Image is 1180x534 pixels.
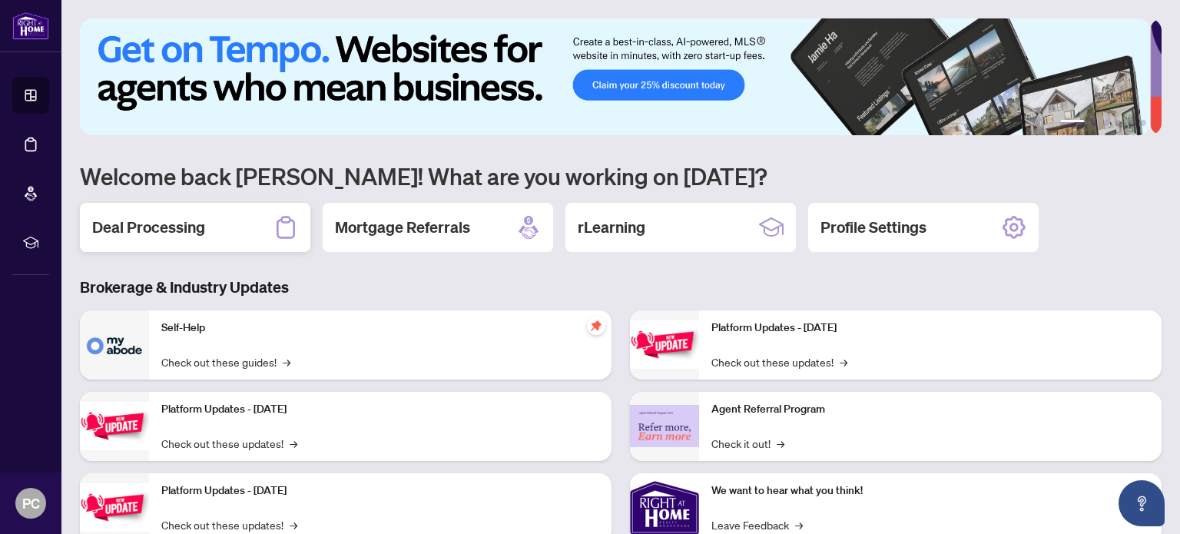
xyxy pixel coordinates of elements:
img: Slide 0 [80,18,1150,135]
button: 3 [1103,120,1109,126]
h2: Deal Processing [92,217,205,238]
p: Agent Referral Program [711,401,1149,418]
span: → [290,435,297,452]
img: Platform Updates - June 23, 2025 [630,320,699,369]
span: → [795,516,803,533]
img: Platform Updates - July 21, 2025 [80,483,149,532]
a: Check out these updates!→ [711,353,847,370]
a: Check out these updates!→ [161,435,297,452]
a: Check it out!→ [711,435,784,452]
span: → [290,516,297,533]
button: 6 [1140,120,1146,126]
a: Check out these updates!→ [161,516,297,533]
p: Platform Updates - [DATE] [161,483,599,499]
span: → [840,353,847,370]
h2: Mortgage Referrals [335,217,470,238]
span: pushpin [587,317,605,335]
img: Agent Referral Program [630,405,699,447]
h2: rLearning [578,217,645,238]
button: Open asap [1119,480,1165,526]
a: Leave Feedback→ [711,516,803,533]
span: → [777,435,784,452]
img: Self-Help [80,310,149,380]
p: We want to hear what you think! [711,483,1149,499]
p: Self-Help [161,320,599,337]
a: Check out these guides!→ [161,353,290,370]
img: Platform Updates - September 16, 2025 [80,402,149,450]
h2: Profile Settings [820,217,926,238]
button: 2 [1091,120,1097,126]
button: 5 [1128,120,1134,126]
img: logo [12,12,49,40]
button: 4 [1115,120,1122,126]
span: → [283,353,290,370]
button: 1 [1060,120,1085,126]
span: PC [22,493,40,514]
p: Platform Updates - [DATE] [161,401,599,418]
h3: Brokerage & Industry Updates [80,277,1162,298]
h1: Welcome back [PERSON_NAME]! What are you working on [DATE]? [80,161,1162,191]
p: Platform Updates - [DATE] [711,320,1149,337]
